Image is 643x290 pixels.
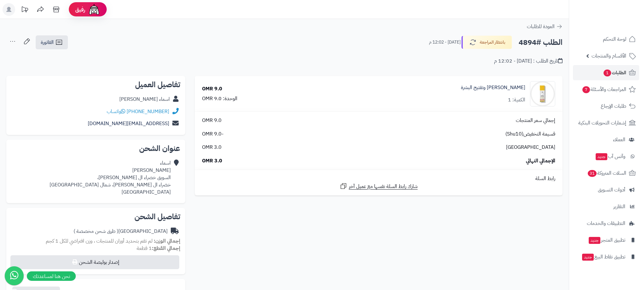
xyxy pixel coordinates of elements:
span: الفاتورة [41,39,54,46]
h2: عنوان الشحن [11,145,180,152]
a: الطلبات1 [573,65,639,80]
span: لوحة التحكم [603,35,626,44]
a: لوحة التحكم [573,32,639,47]
span: تطبيق المتجر [588,236,625,245]
span: المراجعات والأسئلة [582,85,626,94]
img: 1739578197-cm52dour10ngp01kla76j4svp_WHITENING_HYDRATE-01-90x90.jpg [530,81,555,106]
a: الفاتورة [36,35,68,49]
span: الطلبات [603,68,626,77]
h2: تفاصيل الشحن [11,213,180,221]
div: الوحدة: 9.0 OMR [202,95,237,102]
span: 31 [588,170,597,177]
span: جديد [589,237,600,244]
span: 1 [604,69,611,76]
span: 3.0 OMR [202,144,222,151]
a: العودة للطلبات [527,23,563,30]
a: شارك رابط السلة نفسها مع عميل آخر [340,182,418,190]
button: إصدار بوليصة الشحن [10,255,179,269]
span: السلات المتروكة [587,169,626,178]
span: رفيق [75,6,85,13]
span: قسيمة التخفيض(Shu10) [505,130,555,138]
a: المراجعات والأسئلة7 [573,82,639,97]
a: التطبيقات والخدمات [573,216,639,231]
h2: تفاصيل العميل [11,81,180,88]
div: الكمية: 1 [508,96,525,104]
span: 7 [582,86,590,93]
span: التقارير [613,202,625,211]
span: وآتس آب [595,152,625,161]
a: تطبيق المتجرجديد [573,233,639,248]
span: لم تقم بتحديد أوزان للمنتجات ، وزن افتراضي للكل 1 كجم [46,237,152,245]
a: وآتس آبجديد [573,149,639,164]
span: 3.0 OMR [202,157,222,165]
span: شارك رابط السلة نفسها مع عميل آخر [349,183,418,190]
span: [GEOGRAPHIC_DATA] [506,144,555,151]
span: جديد [582,254,594,261]
div: 9.0 OMR [202,85,222,93]
a: [PHONE_NUMBER] [127,108,169,115]
div: اسماء [PERSON_NAME] السويق خصراء ال [PERSON_NAME]، خضراء ال [PERSON_NAME]، شمال [GEOGRAPHIC_DATA]... [50,160,171,196]
span: تطبيق نقاط البيع [581,252,625,261]
span: جديد [596,153,607,160]
span: العودة للطلبات [527,23,555,30]
div: رابط السلة [197,175,560,182]
button: بانتظار المراجعة [461,36,512,49]
span: الأقسام والمنتجات [592,51,626,60]
a: أدوات التسويق [573,182,639,197]
a: [EMAIL_ADDRESS][DOMAIN_NAME] [88,120,169,127]
span: أدوات التسويق [598,185,625,194]
h2: الطلب #4894 [519,36,563,49]
span: 9.0 OMR [202,117,222,124]
strong: إجمالي الوزن: [154,237,180,245]
small: 1 قطعة [137,245,180,252]
span: ( طرق شحن مخصصة ) [74,227,118,235]
span: -9.0 OMR [202,130,223,138]
span: الإجمالي النهائي [526,157,555,165]
span: إجمالي سعر المنتجات [516,117,555,124]
a: التقارير [573,199,639,214]
a: [PERSON_NAME] وتفتيح البشرة [461,84,525,91]
a: طلبات الإرجاع [573,99,639,114]
span: التطبيقات والخدمات [587,219,625,228]
strong: إجمالي القطع: [152,245,180,252]
img: ai-face.png [88,3,100,16]
span: العملاء [613,135,625,144]
a: تطبيق نقاط البيعجديد [573,249,639,264]
a: العملاء [573,132,639,147]
div: اسماء [PERSON_NAME] [119,96,170,103]
small: [DATE] - 12:02 م [429,39,461,45]
a: تحديثات المنصة [17,3,33,17]
div: تاريخ الطلب : [DATE] - 12:02 م [494,57,563,65]
a: إشعارات التحويلات البنكية [573,115,639,130]
a: السلات المتروكة31 [573,166,639,181]
div: [GEOGRAPHIC_DATA] [74,228,168,235]
span: إشعارات التحويلات البنكية [578,118,626,127]
span: طلبات الإرجاع [601,102,626,111]
a: واتساب [107,108,125,115]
